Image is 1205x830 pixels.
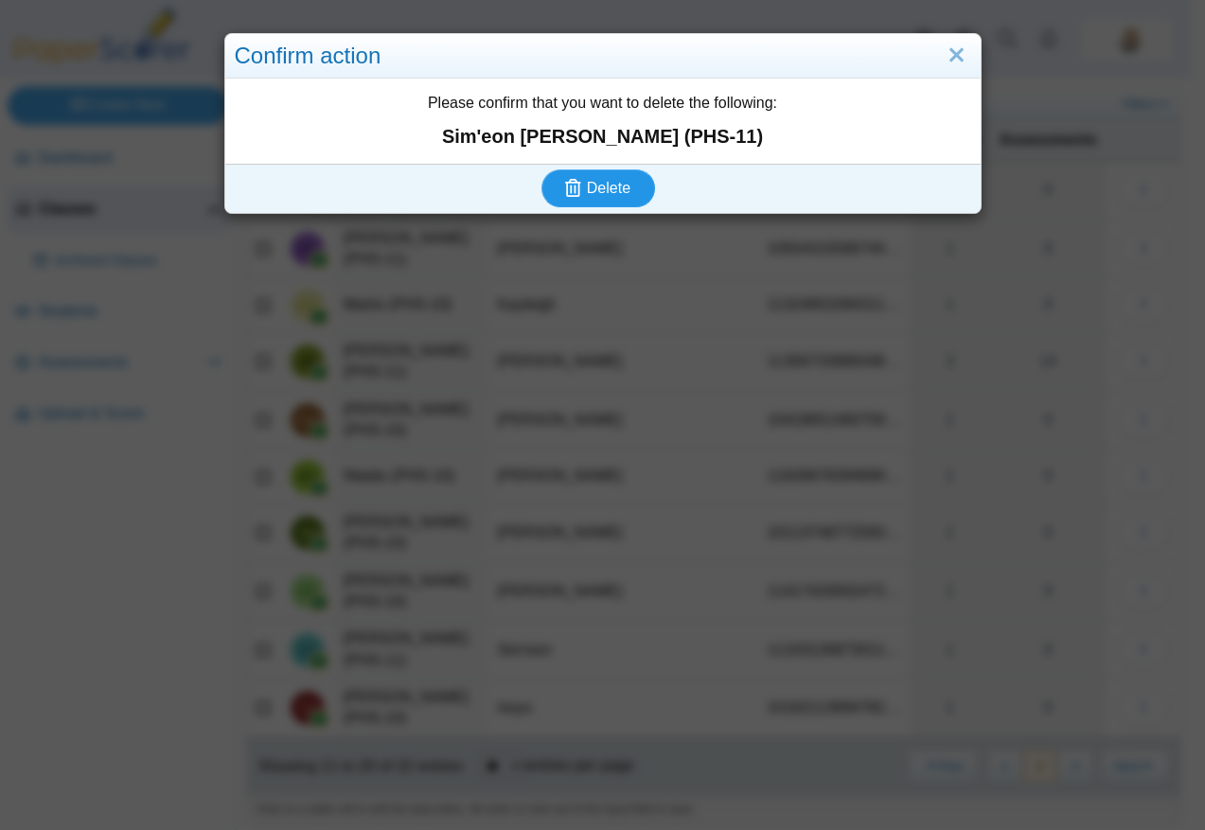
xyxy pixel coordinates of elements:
span: Delete [587,180,630,196]
a: Close [942,40,971,72]
div: Confirm action [225,34,981,79]
button: Delete [541,169,655,207]
div: Please confirm that you want to delete the following: [225,79,981,164]
strong: Sim'eon [PERSON_NAME] (PHS-11) [235,123,971,150]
